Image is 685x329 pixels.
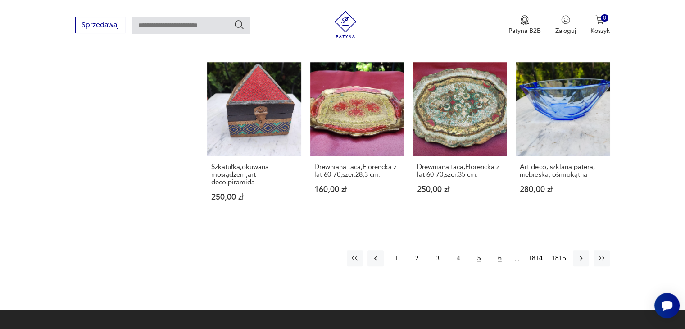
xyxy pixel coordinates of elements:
button: 6 [492,250,508,266]
p: 250,00 zł [417,186,503,193]
button: 4 [450,250,467,266]
button: Szukaj [234,19,245,30]
iframe: Smartsupp widget button [654,293,680,318]
h3: Szkatułka,okuwana mosiądzem,art deco,piramida [211,163,297,186]
button: Patyna B2B [508,15,541,35]
button: 0Koszyk [590,15,610,35]
h3: Art deco, szklana patera, niebieska, ośmiokątna [520,163,605,178]
button: 1 [388,250,404,266]
a: Sprzedawaj [75,23,125,29]
p: Patyna B2B [508,27,541,35]
a: Szkatułka,okuwana mosiądzem,art deco,piramidaSzkatułka,okuwana mosiądzem,art deco,piramida250,00 zł [207,62,301,219]
img: Ikona medalu [520,15,529,25]
img: Ikonka użytkownika [561,15,570,24]
button: Zaloguj [555,15,576,35]
a: Ikona medaluPatyna B2B [508,15,541,35]
a: Drewniana taca,Florencka z lat 60-70,szer.35 cm.Drewniana taca,Florencka z lat 60-70,szer.35 cm.2... [413,62,507,219]
p: 160,00 zł [314,186,400,193]
p: 250,00 zł [211,193,297,201]
button: 1814 [526,250,545,266]
p: Zaloguj [555,27,576,35]
h3: Drewniana taca,Florencka z lat 60-70,szer.35 cm. [417,163,503,178]
button: 5 [471,250,487,266]
a: Drewniana taca,Florencka z lat 60-70,szer.28,3 cm.Drewniana taca,Florencka z lat 60-70,szer.28,3 ... [310,62,404,219]
button: 2 [409,250,425,266]
p: Koszyk [590,27,610,35]
img: Patyna - sklep z meblami i dekoracjami vintage [332,11,359,38]
div: 0 [601,14,608,22]
a: Art deco, szklana patera, niebieska, ośmiokątnaArt deco, szklana patera, niebieska, ośmiokątna280... [516,62,609,219]
button: 1815 [549,250,568,266]
h3: Drewniana taca,Florencka z lat 60-70,szer.28,3 cm. [314,163,400,178]
img: Ikona koszyka [595,15,604,24]
button: Sprzedawaj [75,17,125,33]
p: 280,00 zł [520,186,605,193]
button: 3 [430,250,446,266]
